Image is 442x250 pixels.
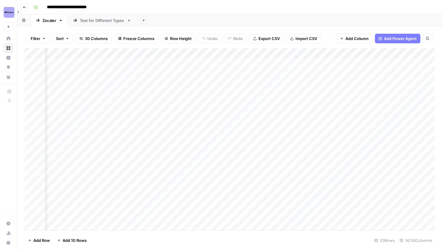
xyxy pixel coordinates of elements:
[42,17,56,23] div: Zscaler
[345,35,369,42] span: Add Column
[76,34,112,43] button: 30 Columns
[85,35,108,42] span: 30 Columns
[224,34,247,43] button: Redo
[170,35,192,42] span: Row Height
[27,34,50,43] button: Filter
[233,35,243,42] span: Redo
[258,35,280,42] span: Export CSV
[4,43,13,53] a: Browse
[31,14,68,26] a: Zscaler
[63,237,87,243] span: Add 10 Rows
[33,237,50,243] span: Add Row
[4,34,13,43] a: Home
[24,236,54,245] button: Add Row
[68,14,136,26] a: Test for Different Types
[198,34,221,43] button: Undo
[384,35,417,42] span: Add Power Agent
[56,35,64,42] span: Sort
[207,35,218,42] span: Undo
[123,35,154,42] span: Freeze Columns
[4,63,13,72] a: Opportunities
[4,238,13,248] button: Help + Support
[4,53,13,63] a: Insights
[4,219,13,228] a: Settings
[161,34,196,43] button: Row Height
[336,34,372,43] button: Add Column
[397,236,435,245] div: 14/30 Columns
[286,34,321,43] button: Import CSV
[4,72,13,82] a: Your Data
[375,34,420,43] button: Add Power Agent
[4,5,13,20] button: Workspace: Power Digital
[80,17,125,23] div: Test for Different Types
[52,34,73,43] button: Sort
[4,228,13,238] a: Usage
[114,34,158,43] button: Freeze Columns
[372,236,397,245] div: 33 Rows
[31,35,40,42] span: Filter
[54,236,90,245] button: Add 10 Rows
[295,35,317,42] span: Import CSV
[4,7,14,18] img: Power Digital Logo
[249,34,284,43] button: Export CSV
